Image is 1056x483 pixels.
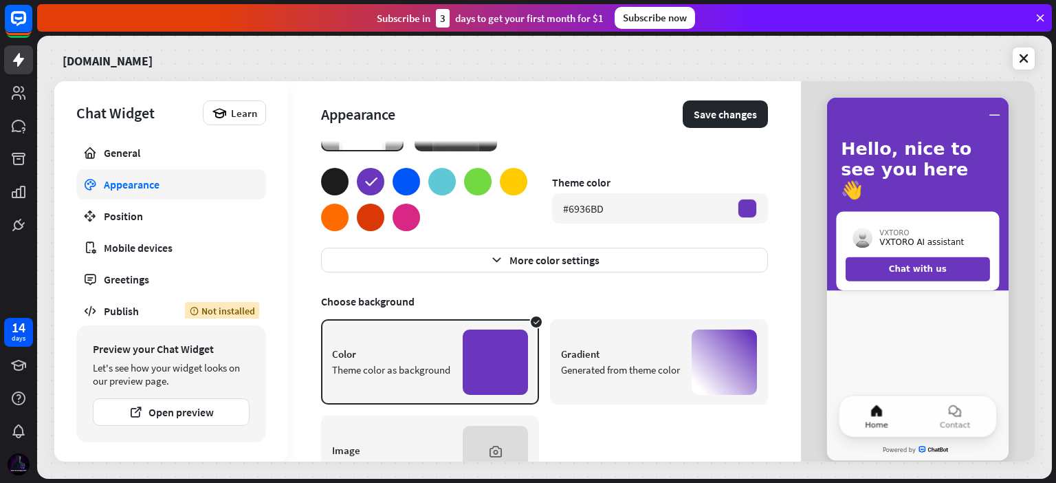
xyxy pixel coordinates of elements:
[827,442,1009,459] a: Powered byChatBot
[561,347,681,361] div: Gradient
[332,347,452,361] div: Color
[76,103,196,122] div: Chat Widget
[12,334,25,343] div: days
[104,272,239,286] div: Greetings
[4,318,33,347] a: 14 days
[883,447,916,453] span: Powered by
[332,460,452,473] div: Upload file (720x600 px)
[12,321,25,334] div: 14
[866,420,888,429] span: Home
[185,302,259,320] div: Not installed
[93,342,250,356] div: Preview your Chat Widget
[914,396,996,438] button: Contact
[321,294,768,308] div: Choose background
[377,9,604,28] div: Subscribe in days to get your first month for $1
[918,447,952,454] span: ChatBot
[332,444,452,457] div: Image
[846,257,990,281] button: Chat with us
[839,396,914,438] button: Home
[563,202,604,215] div: #6936BD
[93,398,250,426] button: Open preview
[231,107,257,120] span: Learn
[321,105,683,124] div: Appearance
[683,100,768,128] button: Save changes
[615,7,695,29] div: Subscribe now
[880,229,965,237] p: VXTORO
[321,248,768,272] button: More color settings
[104,146,239,160] div: General
[880,237,965,247] p: VXTORO AI assistant
[940,420,970,429] span: Contact
[104,241,239,255] div: Mobile devices
[76,296,266,326] a: Publish Not installed
[552,175,768,189] div: Theme color
[11,6,52,47] button: Open LiveChat chat widget
[104,304,164,318] div: Publish
[93,361,250,387] div: Let's see how your widget looks on our preview page.
[561,363,681,376] div: Generated from theme color
[63,44,153,73] a: [DOMAIN_NAME]
[481,460,511,473] div: Upload
[332,363,452,376] div: Theme color as background
[76,201,266,231] a: Position
[76,138,266,168] a: General
[841,180,862,200] span: 👋
[76,264,266,294] a: Greetings
[76,169,266,200] a: Appearance
[436,9,450,28] div: 3
[104,178,239,191] div: Appearance
[104,209,239,223] div: Position
[76,233,266,263] a: Mobile devices
[985,103,1004,121] button: Minimize window
[841,139,971,180] span: Hello, nice to see you here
